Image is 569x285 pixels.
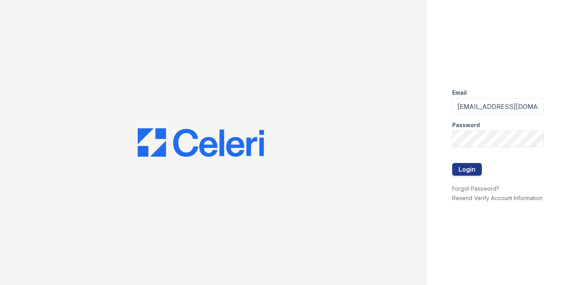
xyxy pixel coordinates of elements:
button: Login [452,163,482,176]
a: Forgot Password? [452,185,499,192]
label: Password [452,121,480,129]
a: Resend Verify Account Information [452,195,543,201]
label: Email [452,89,467,97]
img: CE_Logo_Blue-a8612792a0a2168367f1c8372b55b34899dd931a85d93a1a3d3e32e68fde9ad4.png [138,128,264,157]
